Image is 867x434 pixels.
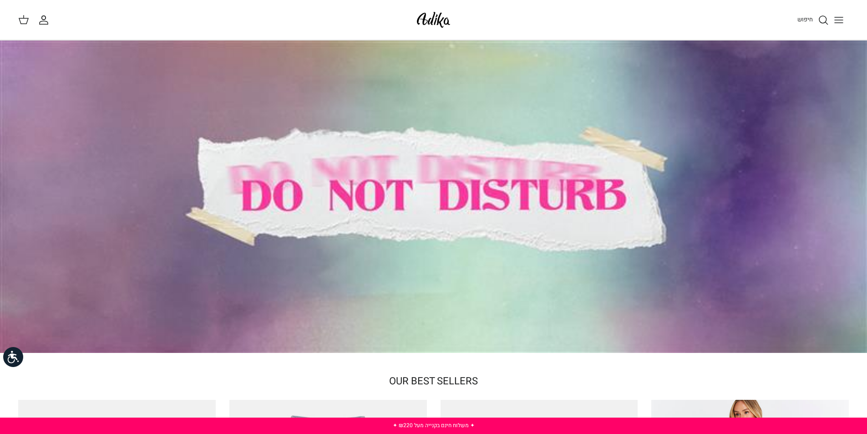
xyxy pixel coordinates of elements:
[393,421,475,429] a: ✦ משלוח חינם בקנייה מעל ₪220 ✦
[797,15,829,26] a: חיפוש
[38,15,53,26] a: החשבון שלי
[414,9,453,31] img: Adika IL
[829,10,849,30] button: Toggle menu
[389,374,478,388] a: OUR BEST SELLERS
[797,15,813,24] span: חיפוש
